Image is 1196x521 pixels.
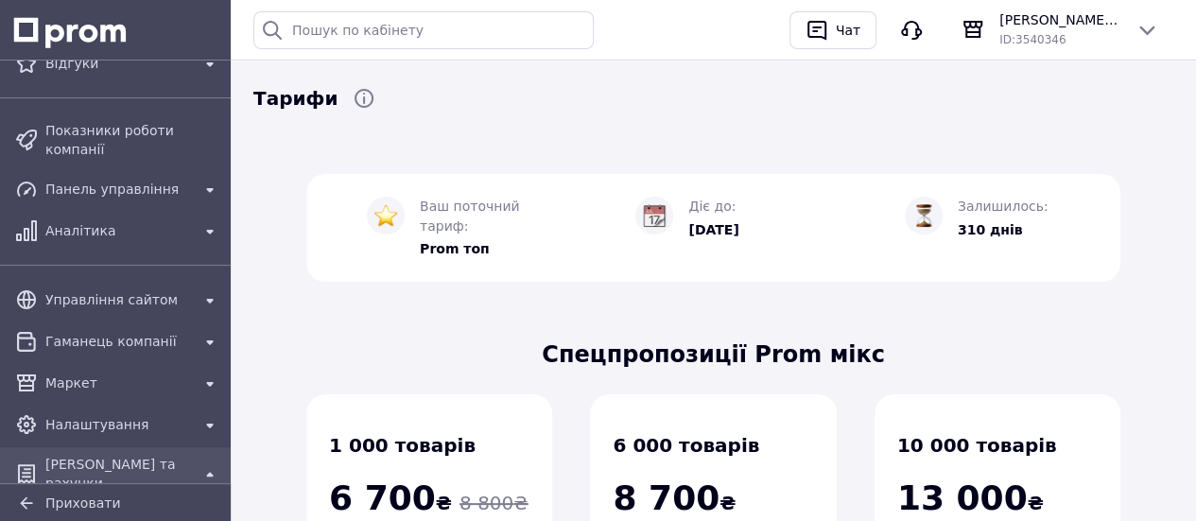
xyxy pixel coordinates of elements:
img: :star: [374,204,397,227]
span: Залишилось: [958,199,1049,214]
img: :calendar: [643,204,666,227]
span: Управління сайтом [45,290,191,309]
span: Маркет [45,373,191,392]
span: Тарифи [253,85,338,113]
span: Відгуки [45,54,191,73]
input: Пошук по кабінету [253,11,594,49]
span: ID: 3540346 [999,33,1066,46]
span: [PERSON_NAME] та рахунки [45,455,191,493]
span: Ваш поточний тариф: [420,199,520,234]
span: Prom топ [420,241,490,256]
span: Спецпропозиції Prom мікс [306,339,1120,371]
span: Діє до: [688,199,736,214]
span: 13 000 [897,478,1028,517]
span: 6 700 [329,478,436,517]
span: 1 000 товарів [329,434,476,457]
span: Налаштування [45,415,191,434]
span: 8 800 ₴ [459,492,529,514]
span: [PERSON_NAME], м. [GEOGRAPHIC_DATA] [999,10,1120,29]
span: 10 000 товарів [897,434,1057,457]
span: 6 000 товарів [613,434,759,457]
span: Аналітика [45,221,191,240]
span: 8 700 [613,478,719,517]
div: Чат [832,16,864,44]
span: Панель управління [45,180,191,199]
span: ₴ [329,492,452,514]
span: Показники роботи компанії [45,121,221,159]
span: ₴ [897,492,1044,514]
span: ₴ [613,492,736,514]
img: :hourglass_flowing_sand: [912,204,935,227]
button: Чат [789,11,876,49]
span: Гаманець компанії [45,332,191,351]
span: 310 днів [958,222,1023,237]
span: [DATE] [688,222,738,237]
span: Приховати [45,495,120,511]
